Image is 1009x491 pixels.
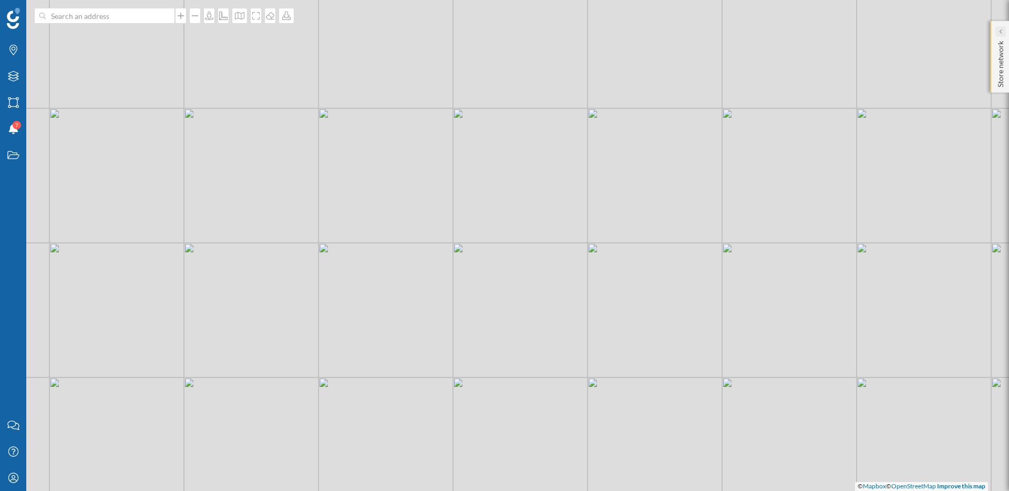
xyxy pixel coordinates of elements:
[891,482,936,490] a: OpenStreetMap
[7,8,20,29] img: Geoblink Logo
[995,37,1006,87] p: Store network
[863,482,886,490] a: Mapbox
[15,120,18,130] span: 7
[937,482,985,490] a: Improve this map
[855,482,988,491] div: © ©
[22,7,60,17] span: Support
